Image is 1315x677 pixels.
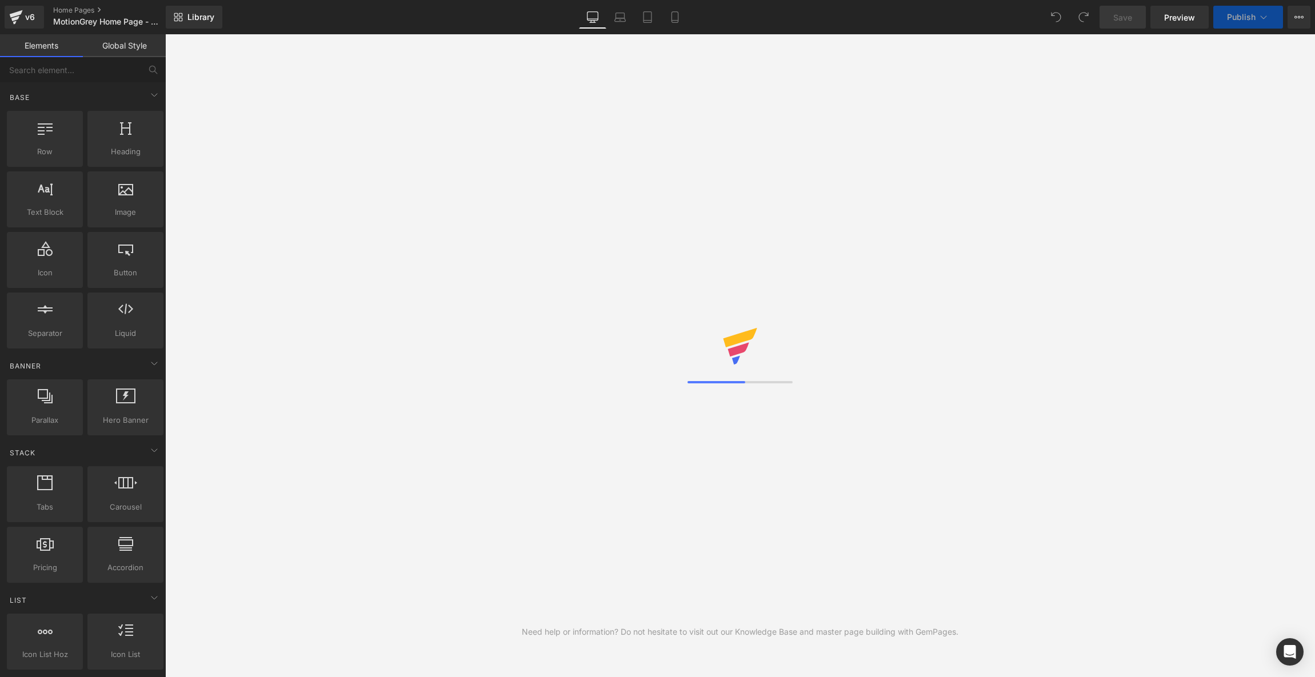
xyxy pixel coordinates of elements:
[10,562,79,574] span: Pricing
[91,327,160,339] span: Liquid
[53,6,185,15] a: Home Pages
[10,267,79,279] span: Icon
[1072,6,1095,29] button: Redo
[53,17,163,26] span: MotionGrey Home Page - SS - Default
[1288,6,1310,29] button: More
[166,6,222,29] a: New Library
[10,648,79,660] span: Icon List Hoz
[91,562,160,574] span: Accordion
[1227,13,1256,22] span: Publish
[5,6,44,29] a: v6
[9,92,31,103] span: Base
[91,206,160,218] span: Image
[9,595,28,606] span: List
[91,501,160,513] span: Carousel
[91,648,160,660] span: Icon List
[10,327,79,339] span: Separator
[83,34,166,57] a: Global Style
[10,414,79,426] span: Parallax
[1113,11,1132,23] span: Save
[606,6,634,29] a: Laptop
[661,6,689,29] a: Mobile
[187,12,214,22] span: Library
[9,447,37,458] span: Stack
[91,146,160,158] span: Heading
[9,360,42,371] span: Banner
[10,501,79,513] span: Tabs
[1213,6,1283,29] button: Publish
[579,6,606,29] a: Desktop
[1276,638,1304,666] div: Open Intercom Messenger
[634,6,661,29] a: Tablet
[10,146,79,158] span: Row
[10,206,79,218] span: Text Block
[91,414,160,426] span: Hero Banner
[522,626,958,638] div: Need help or information? Do not hesitate to visit out our Knowledge Base and master page buildin...
[1045,6,1068,29] button: Undo
[91,267,160,279] span: Button
[1150,6,1209,29] a: Preview
[1164,11,1195,23] span: Preview
[23,10,37,25] div: v6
